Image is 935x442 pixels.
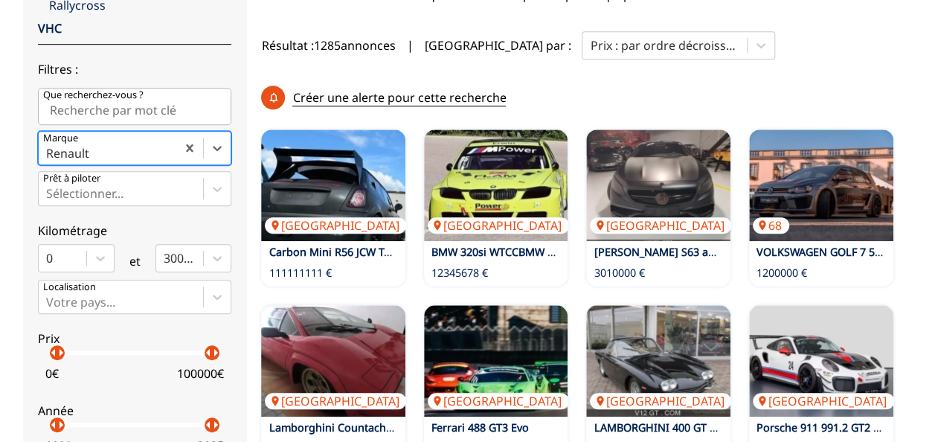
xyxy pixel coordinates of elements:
[261,305,405,417] a: Lamborghini Countach LP400S Lowbody[GEOGRAPHIC_DATA]
[586,129,730,241] a: MERCEDES BENZ S63 amg 2016[GEOGRAPHIC_DATA]
[43,132,78,145] p: Marque
[749,129,893,241] img: VOLKSWAGEN GOLF 7 500 R OETTINGER
[46,187,49,200] input: Prêt à piloterSélectionner...
[431,266,488,281] p: 12345678 €
[749,305,893,417] img: Porsche 911 991.2 GT2 RS Clubsport
[424,305,568,417] a: Ferrari 488 GT3 Evo[GEOGRAPHIC_DATA]
[45,416,62,434] p: arrow_left
[753,217,789,234] p: 68
[590,217,731,234] p: [GEOGRAPHIC_DATA]
[753,393,894,409] p: [GEOGRAPHIC_DATA]
[594,420,733,435] a: LAMBORGHINI 400 GT 1967
[749,129,893,241] a: VOLKSWAGEN GOLF 7 500 R OETTINGER68
[177,365,224,382] p: 100000 €
[199,344,217,362] p: arrow_left
[38,61,231,77] p: Filtres :
[424,129,568,241] a: BMW 320si WTCCBMW Motorsport telaio 604[GEOGRAPHIC_DATA]
[164,252,167,265] input: 300000
[261,129,405,241] a: Carbon Mini R56 JCW Tracktool Schirra Motoring[GEOGRAPHIC_DATA]
[269,266,331,281] p: 111111111 €
[269,420,474,435] a: Lamborghini Countach LP400S Lowbody
[38,403,231,419] p: Année
[207,416,225,434] p: arrow_right
[261,129,405,241] img: Carbon Mini R56 JCW Tracktool Schirra Motoring
[38,330,231,347] p: Prix
[428,393,569,409] p: [GEOGRAPHIC_DATA]
[207,344,225,362] p: arrow_right
[43,281,96,294] p: Localisation
[594,245,751,259] a: [PERSON_NAME] S63 amg 2016
[199,416,217,434] p: arrow_left
[431,420,529,435] a: Ferrari 488 GT3 Evo
[38,20,62,36] a: VHC
[52,416,70,434] p: arrow_right
[586,305,730,417] a: LAMBORGHINI 400 GT 1967[GEOGRAPHIC_DATA]
[756,266,807,281] p: 1200000 €
[45,344,62,362] p: arrow_left
[431,245,658,259] a: BMW 320si WTCCBMW Motorsport telaio 604
[586,305,730,417] img: LAMBORGHINI 400 GT 1967
[43,89,144,102] p: Que recherchez-vous ?
[269,245,514,259] a: Carbon Mini R56 JCW Tracktool Schirra Motoring
[292,89,506,106] p: Créer une alerte pour cette recherche
[424,305,568,417] img: Ferrari 488 GT3 Evo
[265,393,406,409] p: [GEOGRAPHIC_DATA]
[424,129,568,241] img: BMW 320si WTCCBMW Motorsport telaio 604
[749,305,893,417] a: Porsche 911 991.2 GT2 RS Clubsport[GEOGRAPHIC_DATA]
[38,222,231,239] p: Kilométrage
[594,266,644,281] p: 3010000 €
[428,217,569,234] p: [GEOGRAPHIC_DATA]
[52,344,70,362] p: arrow_right
[46,252,49,265] input: 0
[265,217,406,234] p: [GEOGRAPHIC_DATA]
[129,253,141,269] p: et
[43,172,100,185] p: Prêt à piloter
[590,393,731,409] p: [GEOGRAPHIC_DATA]
[406,37,413,54] span: |
[45,365,59,382] p: 0 €
[261,37,395,54] span: Résultat : 1285 annonces
[586,129,730,241] img: MERCEDES BENZ S63 amg 2016
[424,37,571,54] p: [GEOGRAPHIC_DATA] par :
[38,88,231,125] input: Que recherchez-vous ?
[46,295,49,309] input: Votre pays...
[261,305,405,417] img: Lamborghini Countach LP400S Lowbody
